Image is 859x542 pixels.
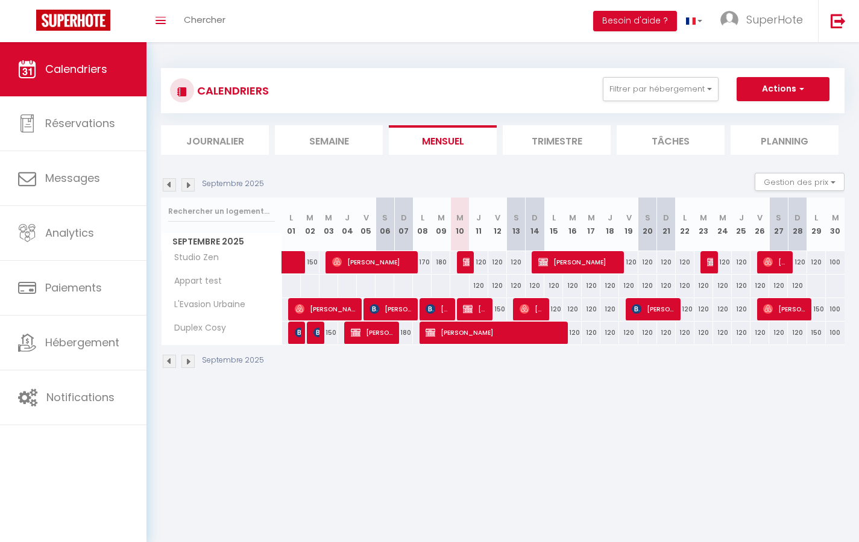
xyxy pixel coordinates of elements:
th: 25 [732,198,750,251]
button: Actions [737,77,829,101]
div: 180 [432,251,450,273]
th: 09 [432,198,450,251]
span: [PERSON_NAME] [332,251,413,273]
span: [PERSON_NAME] [463,251,469,273]
th: 24 [713,198,732,251]
span: [PERSON_NAME] [351,321,394,344]
th: 30 [826,198,845,251]
th: 22 [676,198,694,251]
abbr: J [739,212,744,223]
span: [PERSON_NAME] [313,321,319,344]
th: 05 [357,198,376,251]
div: 120 [507,275,526,297]
div: 120 [788,251,807,273]
abbr: M [438,212,445,223]
button: Ouvrir le widget de chat LiveChat [10,5,46,41]
div: 120 [713,322,732,344]
th: 07 [394,198,413,251]
img: Super Booking [36,10,110,31]
div: 150 [807,298,826,320]
abbr: V [757,212,763,223]
li: Mensuel [389,125,497,155]
div: 120 [563,322,582,344]
div: 150 [319,322,338,344]
div: 120 [732,298,750,320]
div: 120 [713,275,732,297]
div: 120 [676,298,694,320]
span: SuperHote [746,12,803,27]
p: Septembre 2025 [202,355,264,366]
abbr: M [719,212,726,223]
abbr: L [683,212,687,223]
abbr: D [401,212,407,223]
div: 120 [769,322,788,344]
span: [PERSON_NAME] [426,321,562,344]
abbr: M [456,212,464,223]
abbr: L [552,212,556,223]
abbr: J [345,212,350,223]
div: 120 [526,275,544,297]
div: 120 [713,251,732,273]
div: 120 [750,322,769,344]
th: 04 [338,198,357,251]
div: 120 [544,298,563,320]
div: 120 [657,275,676,297]
div: 120 [732,251,750,273]
div: 120 [694,275,713,297]
div: 120 [563,298,582,320]
div: 120 [657,251,676,273]
input: Rechercher un logement... [168,201,275,222]
div: 150 [488,298,507,320]
li: Planning [731,125,839,155]
th: 08 [413,198,432,251]
div: 120 [582,275,600,297]
div: 120 [600,275,619,297]
abbr: M [588,212,595,223]
div: 120 [600,322,619,344]
span: Réservations [45,116,115,131]
span: Appart test [163,275,225,288]
span: Analytics [45,225,94,240]
abbr: M [306,212,313,223]
abbr: J [476,212,481,223]
button: Gestion des prix [755,173,845,191]
abbr: D [532,212,538,223]
div: 120 [657,322,676,344]
div: 120 [488,275,507,297]
button: Besoin d'aide ? [593,11,677,31]
th: 13 [507,198,526,251]
abbr: M [700,212,707,223]
abbr: J [608,212,612,223]
div: 120 [638,275,657,297]
abbr: S [645,212,650,223]
div: 120 [582,322,600,344]
abbr: D [794,212,801,223]
th: 02 [301,198,319,251]
span: Messages [45,170,100,185]
abbr: L [421,212,424,223]
div: 120 [619,275,638,297]
th: 01 [282,198,301,251]
abbr: V [626,212,632,223]
th: 20 [638,198,657,251]
th: 21 [657,198,676,251]
div: 120 [788,275,807,297]
span: [PERSON_NAME] [763,251,788,273]
abbr: M [832,212,839,223]
span: Septembre 2025 [162,233,282,251]
th: 18 [600,198,619,251]
th: 19 [619,198,638,251]
th: 23 [694,198,713,251]
div: 120 [563,275,582,297]
th: 15 [544,198,563,251]
h3: CALENDRIERS [194,77,269,104]
th: 16 [563,198,582,251]
abbr: S [514,212,519,223]
li: Semaine [275,125,383,155]
div: 120 [619,322,638,344]
span: Patureau Léa [295,321,301,344]
span: [PERSON_NAME] [538,251,619,273]
div: 120 [788,322,807,344]
div: 120 [507,251,526,273]
th: 03 [319,198,338,251]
